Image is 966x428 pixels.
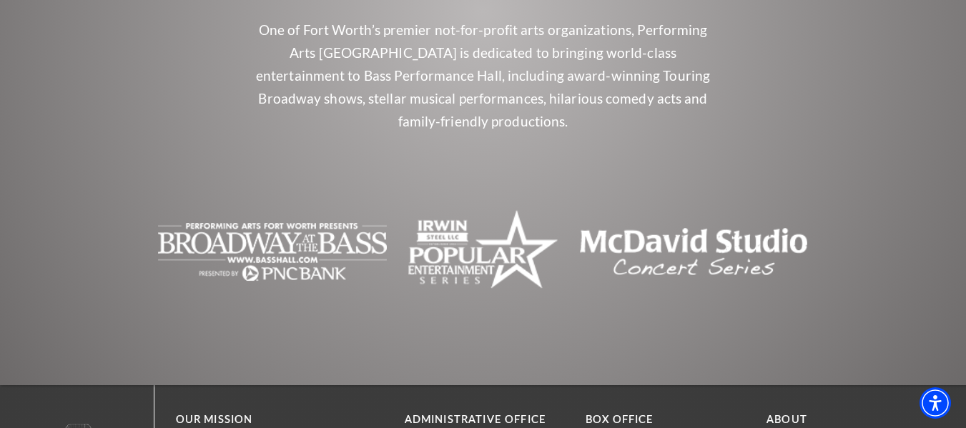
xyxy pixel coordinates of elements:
a: About [767,413,807,425]
div: Accessibility Menu [920,387,951,419]
img: The image is completely blank with no visible content. [408,204,558,299]
a: The image is completely blank with no visible content. - open in a new tab [408,242,558,258]
p: One of Fort Worth’s premier not-for-profit arts organizations, Performing Arts [GEOGRAPHIC_DATA] ... [251,19,716,133]
img: Text logo for "McDavid Studio Concert Series" in a clean, modern font. [579,209,808,295]
a: Text logo for "McDavid Studio Concert Series" in a clean, modern font. - open in a new tab [579,242,808,258]
img: The image is blank or empty. [158,209,387,295]
a: The image is blank or empty. - open in a new tab [158,242,387,258]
